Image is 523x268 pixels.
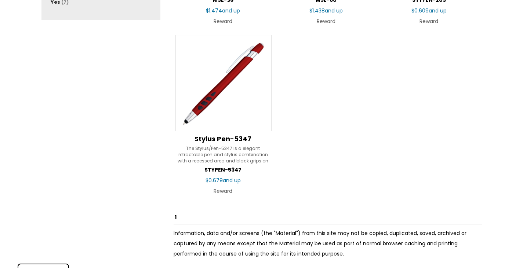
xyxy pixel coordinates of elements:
[175,16,271,26] div: Reward
[223,177,241,184] span: and up
[206,177,241,184] span: $0.679
[175,135,271,143] a: Stylus Pen-5347
[411,7,447,14] span: $0.609
[309,7,343,14] span: $1.438
[175,145,271,164] div: The Stylus/Pen-5347 is a elegant retractable pen and stylus combination with a recessed area and ...
[325,7,343,14] span: and up
[278,16,374,26] div: Reward
[195,134,251,143] span: Stylus Pen-5347
[204,166,241,173] span: STYPEN-5347
[206,7,240,14] span: $1.474
[174,224,482,259] div: Information, data and/or screens (the "Material") from this site may not be copied, duplicated, s...
[175,35,272,131] img: Stylus Pen-5347
[222,7,240,14] span: and up
[429,7,447,14] span: and up
[381,16,477,26] div: Reward
[175,213,177,221] span: 1
[175,186,271,196] div: Reward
